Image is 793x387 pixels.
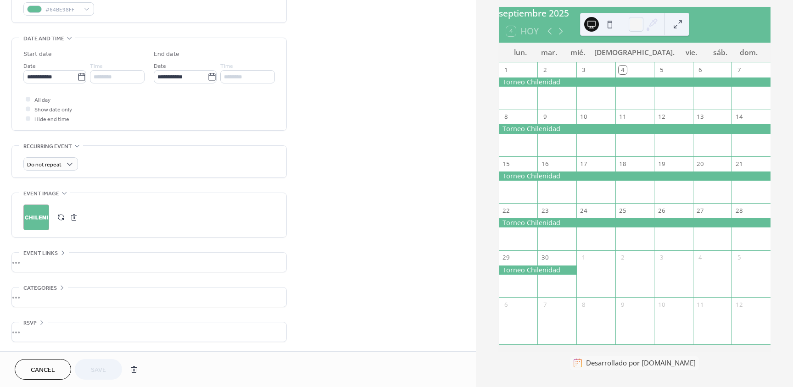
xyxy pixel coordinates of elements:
button: Cancel [15,359,71,380]
div: 27 [696,207,704,215]
span: Time [90,61,103,71]
span: Do not repeat [27,160,61,170]
div: 1 [580,254,588,262]
div: 8 [580,300,588,309]
div: mié. [564,43,592,62]
div: 11 [619,113,627,121]
div: 13 [696,113,704,121]
div: 9 [619,300,627,309]
div: 26 [657,207,665,215]
div: 12 [735,300,743,309]
div: 10 [657,300,665,309]
span: #64BE98FF [45,5,79,15]
div: 8 [502,113,510,121]
div: 2 [619,254,627,262]
span: Date [23,61,36,71]
div: 28 [735,207,743,215]
span: Categories [23,283,57,293]
span: Event links [23,249,58,258]
span: Cancel [31,365,55,375]
span: Hide end time [34,115,69,124]
span: Event image [23,189,59,199]
div: Torneo Chilenidad [499,171,771,181]
div: 4 [696,254,704,262]
div: 7 [541,300,549,309]
a: [DOMAIN_NAME] [642,358,696,367]
div: Torneo Chilenidad [499,77,771,87]
div: 6 [696,66,704,74]
div: 16 [541,160,549,168]
div: ••• [12,287,286,307]
div: 5 [735,254,743,262]
div: 17 [580,160,588,168]
div: 29 [502,254,510,262]
div: ••• [12,322,286,342]
div: 22 [502,207,510,215]
div: End date [154,50,179,59]
div: septiembre 2025 [499,7,771,20]
div: ••• [12,253,286,272]
div: 18 [619,160,627,168]
div: sáb. [706,43,735,62]
div: Torneo Chilenidad [499,265,576,275]
div: 9 [541,113,549,121]
div: 3 [580,66,588,74]
div: 19 [657,160,665,168]
span: Time [220,61,233,71]
span: RSVP [23,318,37,328]
span: All day [34,95,50,105]
div: 30 [541,254,549,262]
div: mar. [535,43,564,62]
div: Desarrollado por [586,358,696,367]
div: 14 [735,113,743,121]
div: 23 [541,207,549,215]
div: Torneo Chilenidad [499,124,771,133]
div: 24 [580,207,588,215]
div: 7 [735,66,743,74]
div: 11 [696,300,704,309]
div: lun. [506,43,535,62]
div: dom. [734,43,763,62]
div: 6 [502,300,510,309]
span: Date and time [23,34,64,44]
div: 10 [580,113,588,121]
div: 2 [541,66,549,74]
div: 3 [657,254,665,262]
div: 1 [502,66,510,74]
span: Date [154,61,166,71]
div: 5 [657,66,665,74]
span: Show date only [34,105,72,115]
div: 4 [619,66,627,74]
div: Start date [23,50,52,59]
div: 12 [657,113,665,121]
span: Recurring event [23,142,72,151]
div: ; [23,205,49,230]
div: 20 [696,160,704,168]
div: Torneo Chilenidad [499,218,771,227]
div: 25 [619,207,627,215]
div: [DEMOGRAPHIC_DATA]. [592,43,677,62]
div: vie. [677,43,706,62]
div: 21 [735,160,743,168]
div: 15 [502,160,510,168]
